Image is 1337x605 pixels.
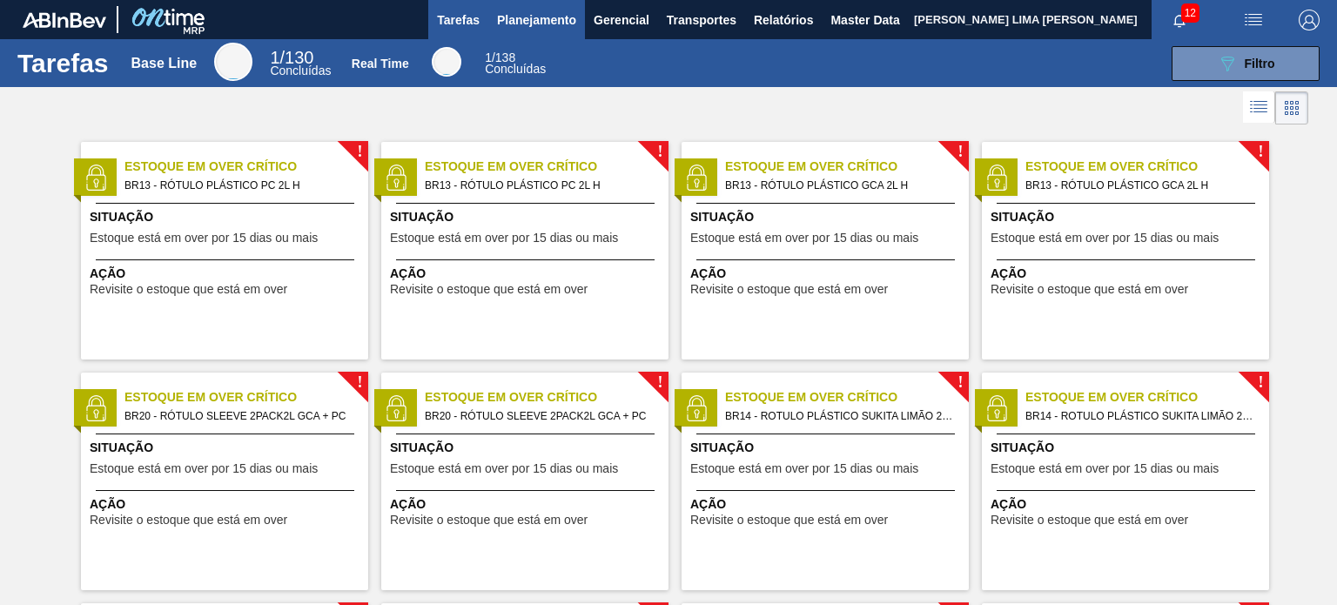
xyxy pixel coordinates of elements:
span: Estoque em Over Crítico [1025,158,1269,176]
span: ! [957,145,963,158]
span: Ação [991,265,1265,283]
span: Revisite o estoque que está em over [690,283,888,296]
span: Planejamento [497,10,576,30]
span: ! [357,376,362,389]
span: BR20 - RÓTULO SLEEVE 2PACK2L GCA + PC [425,407,655,426]
img: status [984,165,1010,191]
span: Ação [390,265,664,283]
span: Estoque em Over Crítico [124,388,368,407]
span: Revisite o estoque que está em over [390,514,588,527]
span: BR13 - RÓTULO PLÁSTICO PC 2L H [124,176,354,195]
span: Estoque está em over por 15 dias ou mais [991,232,1219,245]
div: Base Line [214,43,252,81]
span: ! [357,145,362,158]
span: Ação [690,265,964,283]
div: Base Line [270,50,331,77]
span: 12 [1181,3,1199,23]
span: Relatórios [754,10,813,30]
span: Situação [690,439,964,457]
span: Estoque em Over Crítico [124,158,368,176]
img: Logout [1299,10,1320,30]
span: Estoque está em over por 15 dias ou mais [690,232,918,245]
span: Revisite o estoque que está em over [991,283,1188,296]
div: Visão em Lista [1243,91,1275,124]
span: Situação [390,439,664,457]
span: Situação [690,208,964,226]
span: ! [1258,376,1263,389]
span: BR20 - RÓTULO SLEEVE 2PACK2L GCA + PC [124,407,354,426]
span: 1 [270,48,279,67]
img: TNhmsLtSVTkK8tSr43FrP2fwEKptu5GPRR3wAAAABJRU5ErkJggg== [23,12,106,28]
button: Notificações [1152,8,1207,32]
span: / 130 [270,48,313,67]
span: ! [657,145,662,158]
span: Tarefas [437,10,480,30]
span: ! [1258,145,1263,158]
span: Estoque em Over Crítico [425,158,668,176]
button: Filtro [1172,46,1320,81]
span: Situação [90,439,364,457]
div: Real Time [352,57,409,71]
span: ! [957,376,963,389]
span: Ação [90,265,364,283]
img: status [683,165,709,191]
span: Ação [390,495,664,514]
img: status [383,395,409,421]
span: Estoque está em over por 15 dias ou mais [991,462,1219,475]
span: BR14 - ROTULO PLÁSTICO SUKITA LIMÃO 2L AH [1025,407,1255,426]
span: Revisite o estoque que está em over [690,514,888,527]
span: Gerencial [594,10,649,30]
span: 1 [485,50,492,64]
div: Base Line [131,56,198,71]
span: Master Data [830,10,899,30]
span: Ação [991,495,1265,514]
span: BR13 - RÓTULO PLÁSTICO GCA 2L H [1025,176,1255,195]
span: Estoque está em over por 15 dias ou mais [390,232,618,245]
span: Revisite o estoque que está em over [991,514,1188,527]
span: Revisite o estoque que está em over [90,514,287,527]
span: Situação [991,439,1265,457]
div: Visão em Cards [1275,91,1308,124]
span: Estoque em Over Crítico [1025,388,1269,407]
span: BR13 - RÓTULO PLÁSTICO PC 2L H [425,176,655,195]
span: Estoque em Over Crítico [725,388,969,407]
span: Revisite o estoque que está em over [390,283,588,296]
span: Revisite o estoque que está em over [90,283,287,296]
span: Situação [991,208,1265,226]
img: status [83,165,109,191]
span: Estoque está em over por 15 dias ou mais [90,462,318,475]
img: status [984,395,1010,421]
span: Ação [690,495,964,514]
span: BR13 - RÓTULO PLÁSTICO GCA 2L H [725,176,955,195]
span: Concluídas [270,64,331,77]
span: / 138 [485,50,515,64]
h1: Tarefas [17,53,109,73]
span: Estoque em Over Crítico [725,158,969,176]
span: Estoque está em over por 15 dias ou mais [690,462,918,475]
span: Estoque em Over Crítico [425,388,668,407]
span: Ação [90,495,364,514]
img: status [83,395,109,421]
span: Transportes [667,10,736,30]
span: Filtro [1245,57,1275,71]
span: Estoque está em over por 15 dias ou mais [90,232,318,245]
span: Situação [390,208,664,226]
span: BR14 - ROTULO PLÁSTICO SUKITA LIMÃO 2L AH [725,407,955,426]
span: ! [657,376,662,389]
span: Estoque está em over por 15 dias ou mais [390,462,618,475]
img: userActions [1243,10,1264,30]
span: Concluídas [485,62,546,76]
div: Real Time [432,47,461,77]
img: status [383,165,409,191]
div: Real Time [485,52,546,75]
img: status [683,395,709,421]
span: Situação [90,208,364,226]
